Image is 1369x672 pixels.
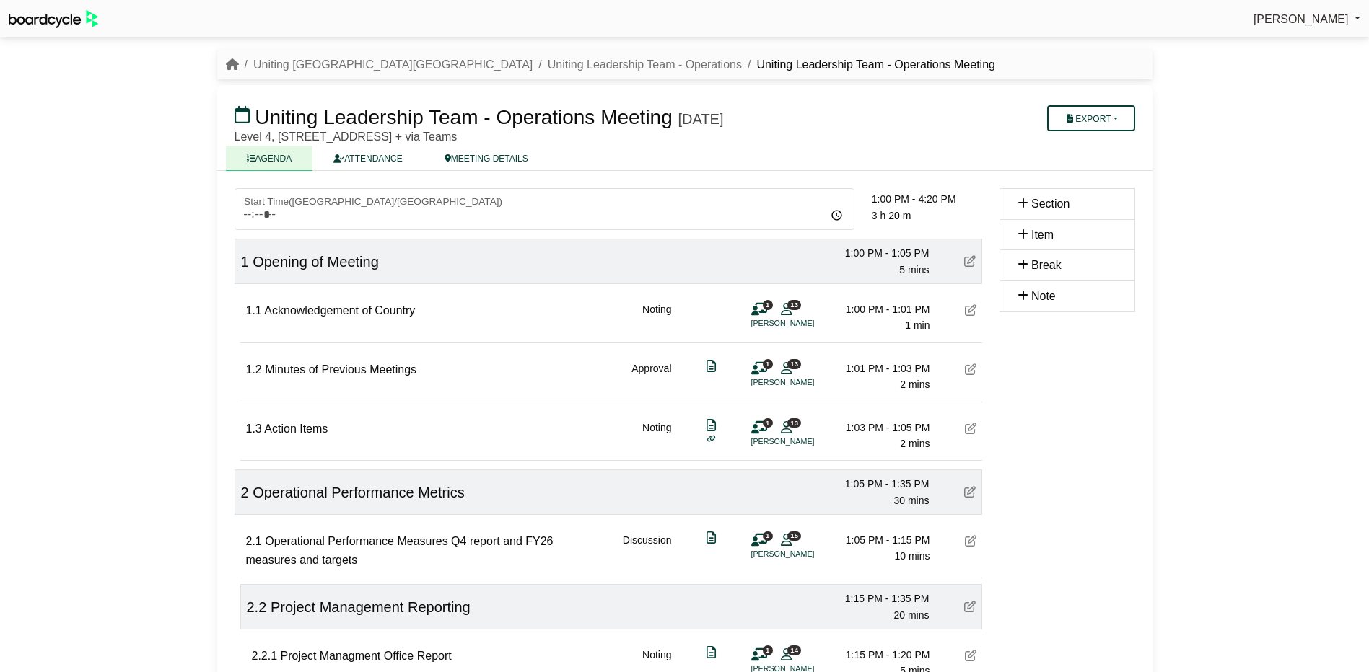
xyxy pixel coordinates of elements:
[763,645,773,655] span: 1
[829,301,930,317] div: 1:00 PM - 1:01 PM
[828,591,930,606] div: 1:15 PM - 1:35 PM
[742,56,995,74] li: Uniting Leadership Team - Operations Meeting
[271,599,471,615] span: Project Management Reporting
[246,304,262,317] span: 1.1
[623,532,672,569] div: Discussion
[763,531,773,541] span: 1
[829,420,930,436] div: 1:03 PM - 1:05 PM
[787,359,801,368] span: 13
[241,254,249,270] span: 1
[631,361,671,393] div: Approval
[1254,10,1360,29] a: [PERSON_NAME]
[1031,259,1062,271] span: Break
[905,319,930,331] span: 1 min
[264,304,415,317] span: Acknowledgement of Country
[265,363,416,376] span: Minutes of Previous Meetings
[751,317,860,330] li: [PERSON_NAME]
[1031,290,1056,302] span: Note
[1254,13,1349,25] span: [PERSON_NAME]
[763,300,773,309] span: 1
[872,191,982,207] div: 1:00 PM - 4:20 PM
[763,359,773,368] span: 1
[899,264,929,275] span: 5 mins
[828,245,930,261] div: 1:00 PM - 1:05 PM
[894,550,930,562] span: 10 mins
[893,495,929,506] span: 30 mins
[424,146,549,171] a: MEETING DETAILS
[235,131,458,143] span: Level 4, [STREET_ADDRESS] + via Teams
[1047,105,1134,131] button: Export
[787,300,801,309] span: 13
[246,423,262,435] span: 1.3
[252,650,278,662] span: 2.2.1
[900,379,930,390] span: 2 mins
[751,548,860,560] li: [PERSON_NAME]
[900,438,930,449] span: 2 mins
[264,423,328,435] span: Action Items
[678,110,724,128] div: [DATE]
[829,532,930,548] div: 1:05 PM - 1:15 PM
[255,106,672,128] span: Uniting Leadership Team - Operations Meeting
[281,650,452,662] span: Project Managment Office Report
[763,418,773,428] span: 1
[787,531,801,541] span: 15
[226,56,995,74] nav: breadcrumb
[253,58,533,71] a: Uniting [GEOGRAPHIC_DATA][GEOGRAPHIC_DATA]
[642,301,671,334] div: Noting
[787,645,801,655] span: 14
[241,485,249,500] span: 2
[787,418,801,428] span: 13
[1031,198,1070,210] span: Section
[9,10,98,28] img: BoardcycleBlackGreen-aaafeed430059cb809a45853b8cf6d952af9d84e6e89e1f1685b34bfd5cb7d64.svg
[246,363,262,376] span: 1.2
[751,436,860,448] li: [PERSON_NAME]
[253,485,464,500] span: Operational Performance Metrics
[246,535,554,566] span: Operational Performance Measures Q4 report and FY26 measures and targets
[829,361,930,376] div: 1:01 PM - 1:03 PM
[751,376,860,389] li: [PERSON_NAME]
[642,420,671,452] div: Noting
[253,254,379,270] span: Opening of Meeting
[226,146,313,171] a: AGENDA
[247,599,267,615] span: 2.2
[548,58,742,71] a: Uniting Leadership Team - Operations
[246,535,262,547] span: 2.1
[828,476,930,492] div: 1:05 PM - 1:35 PM
[829,647,930,663] div: 1:15 PM - 1:20 PM
[312,146,423,171] a: ATTENDANCE
[893,609,929,621] span: 20 mins
[1031,229,1054,241] span: Item
[872,210,911,221] span: 3 h 20 m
